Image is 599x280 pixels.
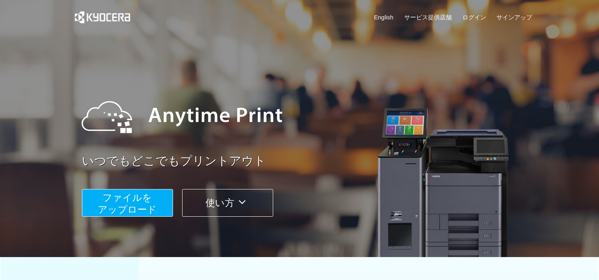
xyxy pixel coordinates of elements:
a: サービス提供店舗 [404,13,452,21]
a: いつでもどこでもプリントアウト [82,153,537,170]
a: サインアップ [496,13,532,21]
a: English [374,13,394,21]
span: ファイルを ​​アップロード [98,192,157,215]
button: 使い方 [182,189,273,217]
button: ファイルを​​アップロード [82,189,173,217]
a: ログイン [462,13,486,21]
